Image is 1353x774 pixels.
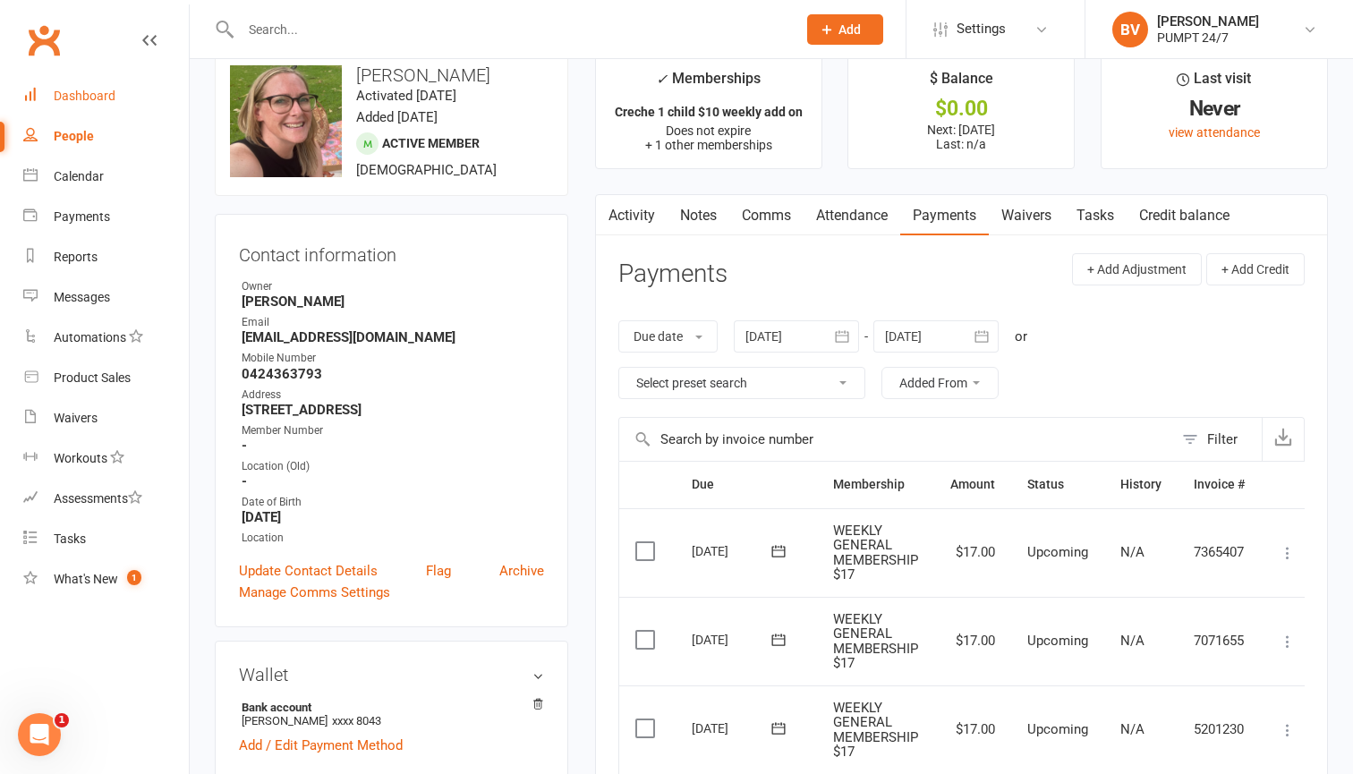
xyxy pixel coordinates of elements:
a: Waivers [989,195,1064,236]
a: Clubworx [21,18,66,63]
a: Reports [23,237,189,277]
h3: Payments [618,260,728,288]
i: ✓ [656,71,668,88]
strong: Bank account [242,701,535,714]
a: Flag [426,560,451,582]
div: Automations [54,330,126,344]
a: Attendance [804,195,900,236]
span: Upcoming [1027,633,1088,649]
a: Manage Comms Settings [239,582,390,603]
img: image1757394195.png [230,65,342,177]
a: Archive [499,560,544,582]
a: Messages [23,277,189,318]
td: 7071655 [1178,597,1261,685]
strong: [STREET_ADDRESS] [242,402,544,418]
a: Dashboard [23,76,189,116]
div: Member Number [242,422,544,439]
div: [DATE] [692,714,774,742]
a: Credit balance [1127,195,1242,236]
input: Search by invoice number [619,418,1173,461]
time: Added [DATE] [356,109,438,125]
div: Never [1118,99,1311,118]
span: Does not expire [666,123,751,138]
th: Status [1011,462,1104,507]
span: xxxx 8043 [332,714,381,727]
div: Filter [1207,429,1238,450]
td: 7365407 [1178,508,1261,597]
span: WEEKLY GENERAL MEMBERSHIP $17 [833,611,918,672]
div: $ Balance [930,67,993,99]
a: Notes [668,195,729,236]
a: Tasks [1064,195,1127,236]
time: Activated [DATE] [356,88,456,104]
div: Owner [242,278,544,295]
div: Memberships [656,67,761,100]
td: 5201230 [1178,685,1261,774]
h3: [PERSON_NAME] [230,65,553,85]
span: WEEKLY GENERAL MEMBERSHIP $17 [833,700,918,761]
li: [PERSON_NAME] [239,698,544,730]
a: What's New1 [23,559,189,600]
button: + Add Adjustment [1072,253,1202,285]
a: Tasks [23,519,189,559]
span: N/A [1120,721,1145,737]
div: Tasks [54,532,86,546]
span: 1 [55,713,69,727]
strong: [DATE] [242,509,544,525]
a: Workouts [23,438,189,479]
td: $17.00 [934,597,1011,685]
strong: [PERSON_NAME] [242,293,544,310]
a: People [23,116,189,157]
span: + 1 other memberships [645,138,772,152]
a: Calendar [23,157,189,197]
div: Assessments [54,491,142,506]
span: N/A [1120,633,1145,649]
button: Added From [881,367,999,399]
div: [PERSON_NAME] [1157,13,1259,30]
a: Add / Edit Payment Method [239,735,403,756]
strong: - [242,473,544,489]
a: Comms [729,195,804,236]
h3: Contact information [239,238,544,265]
div: Workouts [54,451,107,465]
a: Payments [23,197,189,237]
span: N/A [1120,544,1145,560]
strong: - [242,438,544,454]
div: BV [1112,12,1148,47]
button: + Add Credit [1206,253,1305,285]
a: view attendance [1169,125,1260,140]
a: Assessments [23,479,189,519]
div: Location (Old) [242,458,544,475]
span: [DEMOGRAPHIC_DATA] [356,162,497,178]
div: Date of Birth [242,494,544,511]
th: History [1104,462,1178,507]
td: $17.00 [934,685,1011,774]
div: Reports [54,250,98,264]
h3: Wallet [239,665,544,685]
span: Settings [957,9,1006,49]
div: or [1015,326,1027,347]
a: Product Sales [23,358,189,398]
td: $17.00 [934,508,1011,597]
th: Invoice # [1178,462,1261,507]
button: Filter [1173,418,1262,461]
th: Amount [934,462,1011,507]
div: Messages [54,290,110,304]
div: Product Sales [54,370,131,385]
div: Mobile Number [242,350,544,367]
span: Upcoming [1027,721,1088,737]
div: $0.00 [864,99,1058,118]
a: Payments [900,195,989,236]
div: [DATE] [692,537,774,565]
div: Location [242,530,544,547]
th: Due [676,462,817,507]
div: Payments [54,209,110,224]
span: WEEKLY GENERAL MEMBERSHIP $17 [833,523,918,583]
p: Next: [DATE] Last: n/a [864,123,1058,151]
a: Waivers [23,398,189,438]
div: Last visit [1177,67,1251,99]
div: PUMPT 24/7 [1157,30,1259,46]
a: Automations [23,318,189,358]
div: Waivers [54,411,98,425]
span: 1 [127,570,141,585]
